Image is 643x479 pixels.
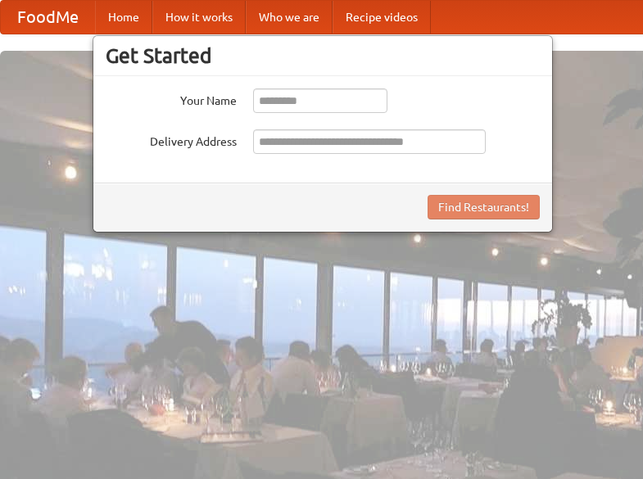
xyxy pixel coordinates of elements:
[428,195,540,219] button: Find Restaurants!
[333,1,431,34] a: Recipe videos
[95,1,152,34] a: Home
[152,1,246,34] a: How it works
[106,88,237,109] label: Your Name
[246,1,333,34] a: Who we are
[1,1,95,34] a: FoodMe
[106,43,540,68] h3: Get Started
[106,129,237,150] label: Delivery Address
